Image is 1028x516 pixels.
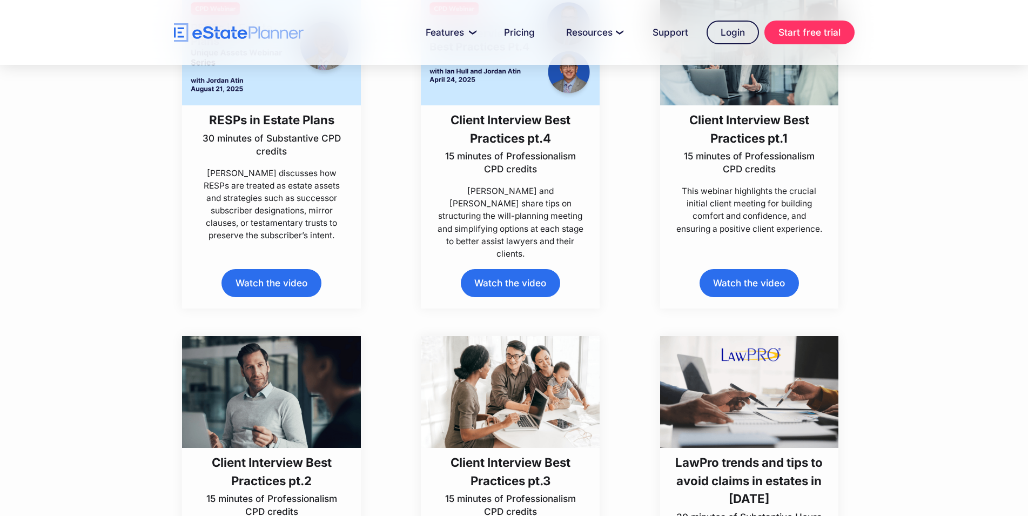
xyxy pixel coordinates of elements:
p: [PERSON_NAME] discusses how RESPs are treated as estate assets and strategies such as successor s... [197,167,346,242]
p: This webinar highlights the crucial initial client meeting for building comfort and confidence, a... [675,185,824,235]
a: Start free trial [764,21,855,44]
a: Watch the video [221,269,321,297]
h3: Client Interview Best Practices pt.4 [436,111,585,147]
a: Support [640,22,701,43]
a: Login [707,21,759,44]
a: Watch the video [700,269,799,297]
p: 15 minutes of Professionalism CPD credits [436,150,585,176]
a: Pricing [491,22,548,43]
h3: RESPs in Estate Plans [197,111,346,129]
a: home [174,23,304,42]
p: 15 minutes of Professionalism CPD credits [675,150,824,176]
a: Features [413,22,486,43]
p: 30 minutes of Substantive CPD credits [197,132,346,158]
a: Watch the video [461,269,560,297]
h3: Client Interview Best Practices pt.2 [197,453,346,490]
h3: LawPro trends and tips to avoid claims in estates in [DATE] [675,453,824,507]
p: [PERSON_NAME] and [PERSON_NAME] share tips on structuring the will-planning meeting and simplifyi... [436,185,585,260]
h3: Client Interview Best Practices pt.3 [436,453,585,490]
a: Resources [553,22,634,43]
h3: Client Interview Best Practices pt.1 [675,111,824,147]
